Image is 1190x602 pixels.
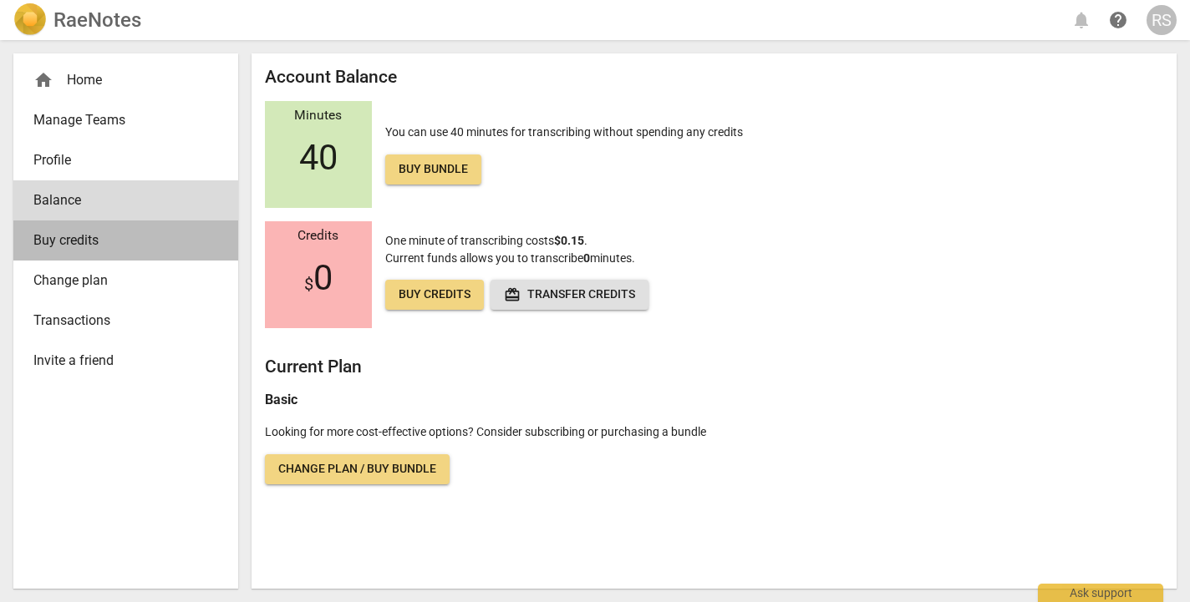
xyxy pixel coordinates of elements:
[13,301,238,341] a: Transactions
[33,311,205,331] span: Transactions
[583,251,590,265] b: 0
[53,8,141,32] h2: RaeNotes
[1038,584,1163,602] div: Ask support
[385,234,587,247] span: One minute of transcribing costs .
[278,461,436,478] span: Change plan / Buy bundle
[265,229,372,244] div: Credits
[385,124,743,185] p: You can use 40 minutes for transcribing without spending any credits
[265,109,372,124] div: Minutes
[304,258,333,298] span: 0
[13,3,47,37] img: Logo
[504,286,521,303] span: redeem
[1103,5,1133,35] a: Help
[33,110,205,130] span: Manage Teams
[13,3,141,37] a: LogoRaeNotes
[33,150,205,170] span: Profile
[13,100,238,140] a: Manage Teams
[13,220,238,261] a: Buy credits
[265,392,297,407] b: Basic
[1147,5,1177,35] button: RS
[491,280,648,310] button: Transfer credits
[33,70,205,90] div: Home
[1108,10,1128,30] span: help
[299,138,338,178] span: 40
[504,286,635,303] span: Transfer credits
[265,423,1163,441] p: Looking for more cost-effective options? Consider subscribing or purchasing a bundle
[13,261,238,301] a: Change plan
[13,140,238,180] a: Profile
[33,351,205,371] span: Invite a friend
[33,230,205,250] span: Buy credits
[265,67,1163,88] h2: Account Balance
[33,271,205,291] span: Change plan
[33,190,205,210] span: Balance
[265,357,1163,377] h2: Current Plan
[13,341,238,381] a: Invite a friend
[265,454,450,484] a: Change plan / Buy bundle
[399,161,468,178] span: Buy bundle
[304,274,313,294] span: $
[385,154,481,185] a: Buy bundle
[13,180,238,220] a: Balance
[33,70,53,90] span: home
[385,251,635,265] span: Current funds allows you to transcribe minutes.
[399,286,470,303] span: Buy credits
[385,280,484,310] a: Buy credits
[13,60,238,100] div: Home
[554,234,584,247] b: $0.15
